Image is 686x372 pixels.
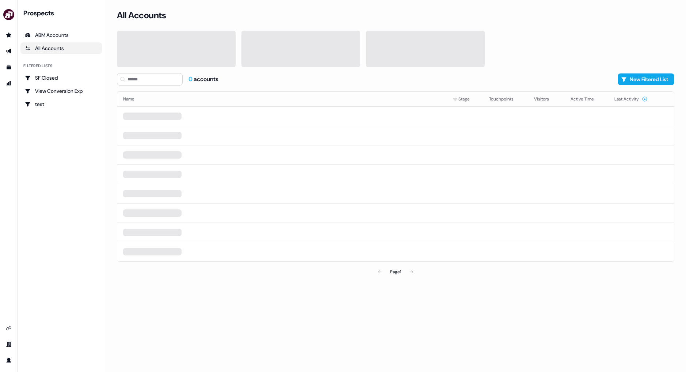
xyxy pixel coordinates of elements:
[117,92,447,106] th: Name
[571,92,603,106] button: Active Time
[117,10,166,21] h3: All Accounts
[20,72,102,84] a: Go to SF Closed
[390,268,401,276] div: Page 1
[618,73,674,85] button: New Filtered List
[3,77,15,89] a: Go to attribution
[3,338,15,350] a: Go to team
[3,45,15,57] a: Go to outbound experience
[25,31,98,39] div: ABM Accounts
[20,42,102,54] a: All accounts
[20,85,102,97] a: Go to View Conversion Exp
[20,98,102,110] a: Go to test
[3,29,15,41] a: Go to prospects
[25,100,98,108] div: test
[25,74,98,81] div: SF Closed
[25,87,98,95] div: View Conversion Exp
[614,92,648,106] button: Last Activity
[453,95,477,103] div: Stage
[3,322,15,334] a: Go to integrations
[3,61,15,73] a: Go to templates
[188,75,218,83] div: accounts
[489,92,522,106] button: Touchpoints
[3,354,15,366] a: Go to profile
[188,75,194,83] span: 0
[23,9,102,18] div: Prospects
[20,29,102,41] a: ABM Accounts
[25,45,98,52] div: All Accounts
[534,92,558,106] button: Visitors
[23,63,52,69] div: Filtered lists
